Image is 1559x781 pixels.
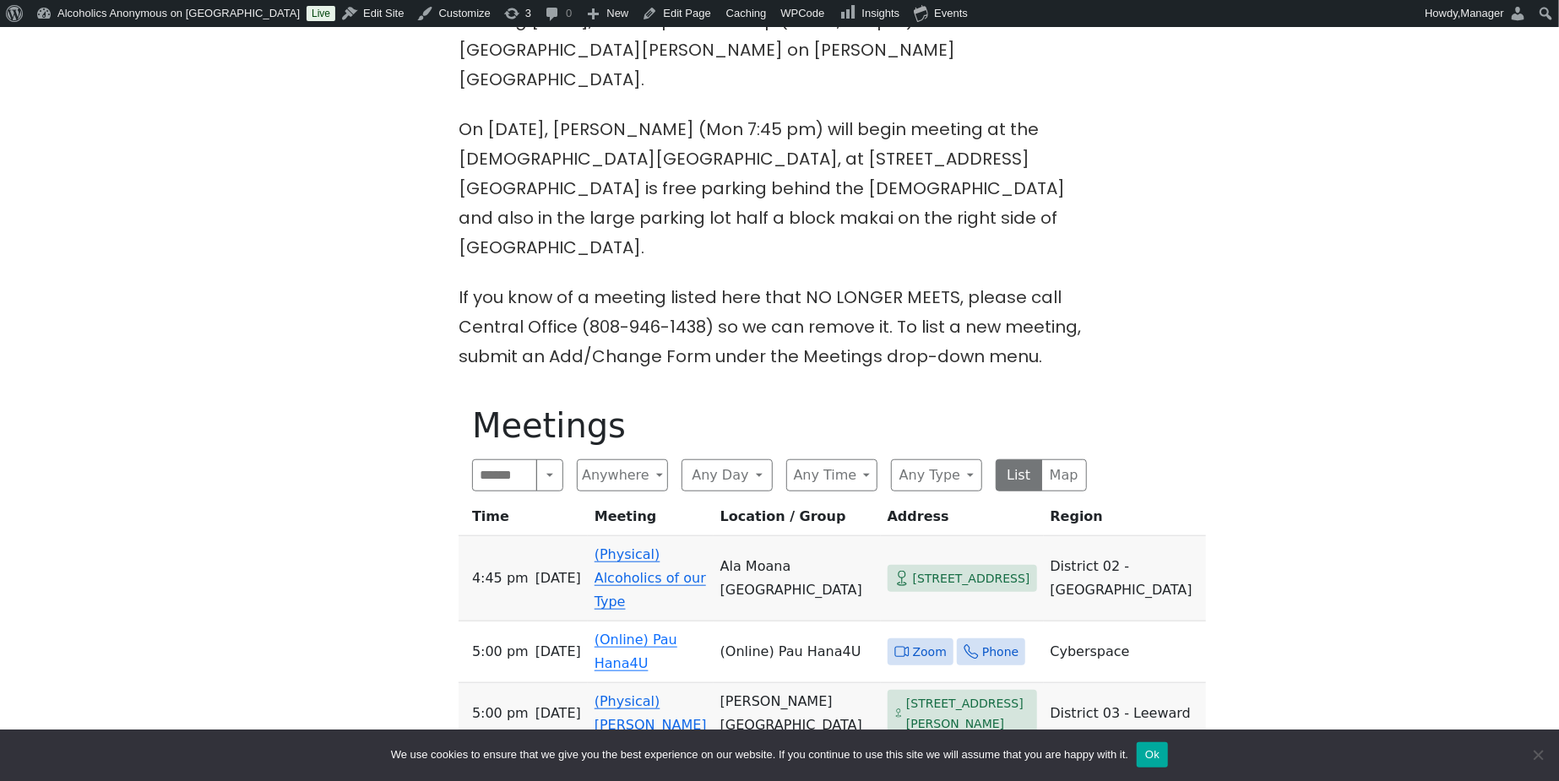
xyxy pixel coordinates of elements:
span: Phone [982,642,1019,663]
td: Ala Moana [GEOGRAPHIC_DATA] [714,536,881,621]
span: [STREET_ADDRESS] [913,568,1030,589]
span: Zoom [913,642,947,663]
th: Region [1044,505,1206,536]
button: Any Time [786,459,877,491]
td: District 02 - [GEOGRAPHIC_DATA] [1044,536,1206,621]
span: Insights [862,7,900,19]
th: Meeting [588,505,714,536]
th: Location / Group [714,505,881,536]
button: Any Type [891,459,982,491]
span: [STREET_ADDRESS][PERSON_NAME] [906,693,1030,735]
th: Address [881,505,1044,536]
th: Time [459,505,588,536]
h1: Meetings [472,405,1087,446]
td: [PERSON_NAME][GEOGRAPHIC_DATA] [714,683,881,746]
p: Starting [DATE], the Grapevine Group (Weds, 7:30pm) will meet at [GEOGRAPHIC_DATA][PERSON_NAME] o... [459,6,1100,95]
button: Map [1041,459,1088,491]
span: [DATE] [535,702,581,725]
a: (Physical) Alcoholics of our Type [595,546,706,610]
button: Search [536,459,563,491]
span: [DATE] [535,640,581,664]
td: (Online) Pau Hana4U [714,621,881,683]
span: No [1529,746,1546,763]
a: (Online) Pau Hana4U [595,632,677,671]
span: Manager [1461,7,1504,19]
input: Search [472,459,537,491]
span: 4:45 PM [472,567,529,590]
button: List [996,459,1042,491]
button: Any Day [682,459,773,491]
button: Ok [1137,742,1168,767]
span: We use cookies to ensure that we give you the best experience on our website. If you continue to ... [391,746,1128,763]
span: [DATE] [535,567,581,590]
span: 5:00 PM [472,702,529,725]
button: Anywhere [577,459,668,491]
p: If you know of a meeting listed here that NO LONGER MEETS, please call Central Office (808-946-14... [459,283,1100,372]
a: Live [307,6,335,21]
td: Cyberspace [1044,621,1206,683]
p: On [DATE], [PERSON_NAME] (Mon 7:45 pm) will begin meeting at the [DEMOGRAPHIC_DATA][GEOGRAPHIC_DA... [459,115,1100,263]
span: 5:00 PM [472,640,529,664]
a: (Physical) [PERSON_NAME] [595,693,707,733]
td: District 03 - Leeward [1044,683,1206,746]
